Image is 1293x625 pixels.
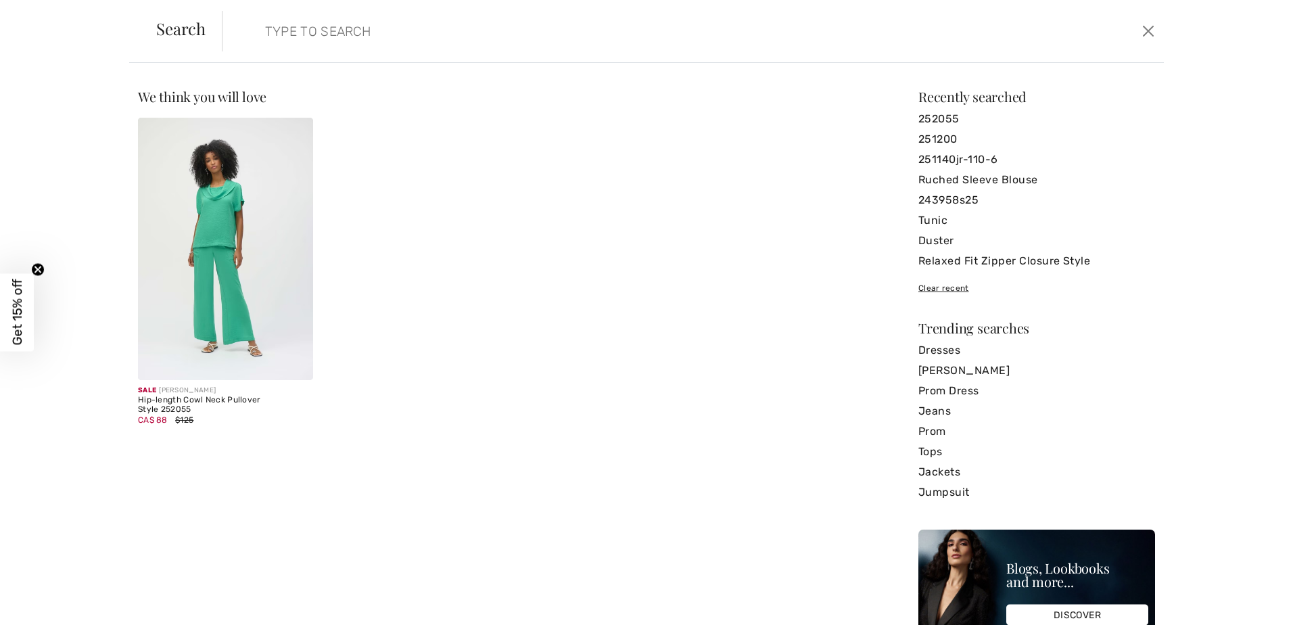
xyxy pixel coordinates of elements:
a: Tops [918,442,1155,462]
a: [PERSON_NAME] [918,361,1155,381]
a: Jackets [918,462,1155,482]
a: Dresses [918,340,1155,361]
button: Close teaser [31,263,45,277]
span: Sale [138,386,156,394]
input: TYPE TO SEARCH [255,11,917,51]
span: CA$ 88 [138,415,168,425]
a: Prom [918,421,1155,442]
a: Prom Dress [918,381,1155,401]
span: Help [30,9,58,22]
a: Tunic [918,210,1155,231]
a: Jumpsuit [918,482,1155,503]
span: $125 [175,415,193,425]
button: Close [1137,20,1158,42]
a: Jeans [918,401,1155,421]
a: Duster [918,231,1155,251]
a: 251200 [918,129,1155,149]
div: Blogs, Lookbooks and more... [1006,561,1148,588]
img: Hip-length Cowl Neck Pullover Style 252055. Garden green [138,118,313,380]
div: Trending searches [918,321,1155,335]
a: Ruched Sleeve Blouse [918,170,1155,190]
a: Relaxed Fit Zipper Closure Style [918,251,1155,271]
div: Recently searched [918,90,1155,103]
span: Get 15% off [9,279,25,346]
a: 243958s25 [918,190,1155,210]
div: Clear recent [918,282,1155,294]
div: [PERSON_NAME] [138,386,313,396]
a: 251140jr-110-6 [918,149,1155,170]
span: Search [156,20,206,37]
a: 252055 [918,109,1155,129]
div: Hip-length Cowl Neck Pullover Style 252055 [138,396,313,415]
span: We think you will love [138,87,266,106]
